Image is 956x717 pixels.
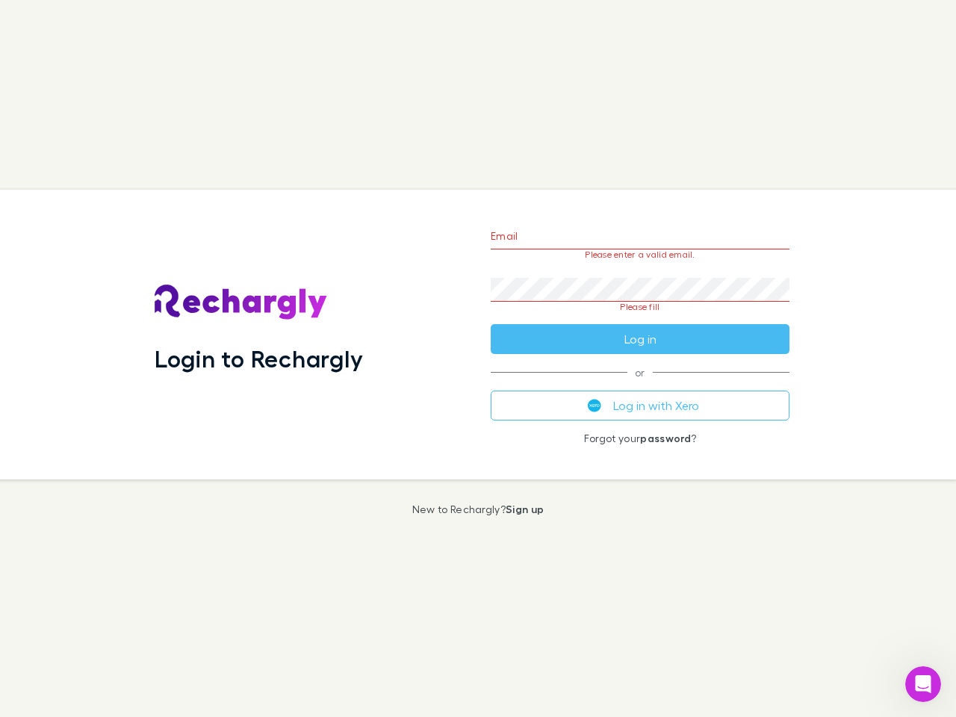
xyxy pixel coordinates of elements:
[155,344,363,373] h1: Login to Rechargly
[155,285,328,320] img: Rechargly's Logo
[412,503,544,515] p: New to Rechargly?
[491,391,789,420] button: Log in with Xero
[491,302,789,312] p: Please fill
[491,432,789,444] p: Forgot your ?
[588,399,601,412] img: Xero's logo
[905,666,941,702] iframe: Intercom live chat
[640,432,691,444] a: password
[491,249,789,260] p: Please enter a valid email.
[506,503,544,515] a: Sign up
[491,324,789,354] button: Log in
[491,372,789,373] span: or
